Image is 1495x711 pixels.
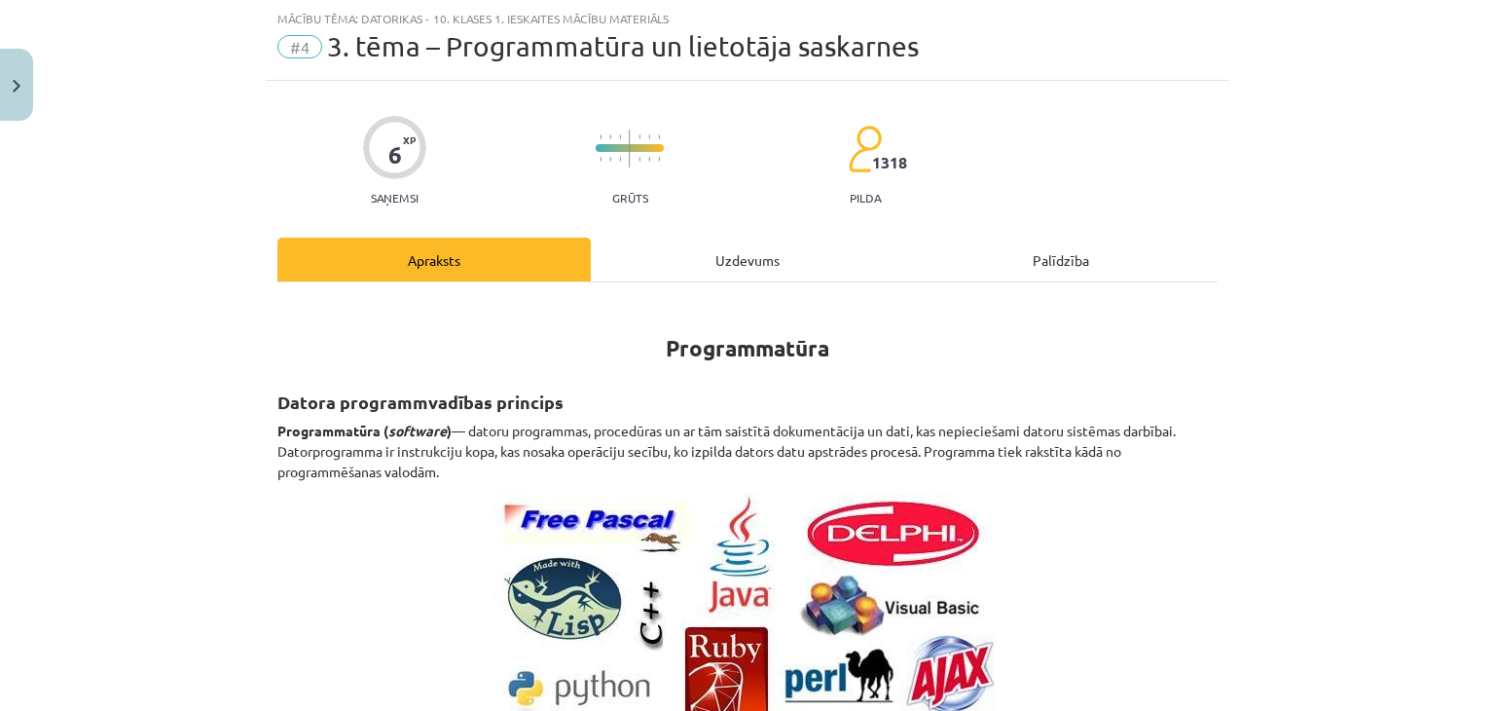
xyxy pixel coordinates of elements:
span: #4 [277,35,322,58]
img: icon-short-line-57e1e144782c952c97e751825c79c345078a6d821885a25fce030b3d8c18986b.svg [619,134,621,139]
div: Uzdevums [591,238,904,281]
div: Apraksts [277,238,591,281]
p: pilda [850,191,881,205]
strong: Programmatūra ( ) [277,422,452,439]
p: Grūts [612,191,648,205]
img: icon-long-line-d9ea69661e0d244f92f715978eff75569469978d946b2353a9bb055b3ed8787d.svg [629,130,631,168]
img: icon-close-lesson-0947bae3869378f0d4975bcd49f059093ad1ed9edebbc8119c70593378902aed.svg [13,80,20,93]
img: icon-short-line-57e1e144782c952c97e751825c79c345078a6d821885a25fce030b3d8c18986b.svg [648,134,650,139]
p: Saņemsi [363,191,426,205]
img: icon-short-line-57e1e144782c952c97e751825c79c345078a6d821885a25fce030b3d8c18986b.svg [609,157,611,162]
strong: Programmatūra [666,334,829,362]
img: icon-short-line-57e1e144782c952c97e751825c79c345078a6d821885a25fce030b3d8c18986b.svg [600,134,602,139]
span: 1318 [872,154,907,171]
div: Mācību tēma: Datorikas - 10. klases 1. ieskaites mācību materiāls [277,12,1218,25]
img: icon-short-line-57e1e144782c952c97e751825c79c345078a6d821885a25fce030b3d8c18986b.svg [638,134,640,139]
div: Palīdzība [904,238,1218,281]
img: icon-short-line-57e1e144782c952c97e751825c79c345078a6d821885a25fce030b3d8c18986b.svg [600,157,602,162]
img: icon-short-line-57e1e144782c952c97e751825c79c345078a6d821885a25fce030b3d8c18986b.svg [638,157,640,162]
span: 3. tēma – Programmatūra un lietotāja saskarnes [327,30,919,62]
p: — datoru programmas, procedūras un ar tām saistītā dokumentācija un dati, kas nepieciešami datoru... [277,421,1218,482]
span: XP [403,134,416,145]
img: students-c634bb4e5e11cddfef0936a35e636f08e4e9abd3cc4e673bd6f9a4125e45ecb1.svg [848,125,882,173]
em: software [388,422,447,439]
img: icon-short-line-57e1e144782c952c97e751825c79c345078a6d821885a25fce030b3d8c18986b.svg [658,134,660,139]
img: icon-short-line-57e1e144782c952c97e751825c79c345078a6d821885a25fce030b3d8c18986b.svg [658,157,660,162]
img: icon-short-line-57e1e144782c952c97e751825c79c345078a6d821885a25fce030b3d8c18986b.svg [648,157,650,162]
strong: Datora programmvadības princips [277,391,564,413]
img: icon-short-line-57e1e144782c952c97e751825c79c345078a6d821885a25fce030b3d8c18986b.svg [609,134,611,139]
div: 6 [388,141,402,168]
img: icon-short-line-57e1e144782c952c97e751825c79c345078a6d821885a25fce030b3d8c18986b.svg [619,157,621,162]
